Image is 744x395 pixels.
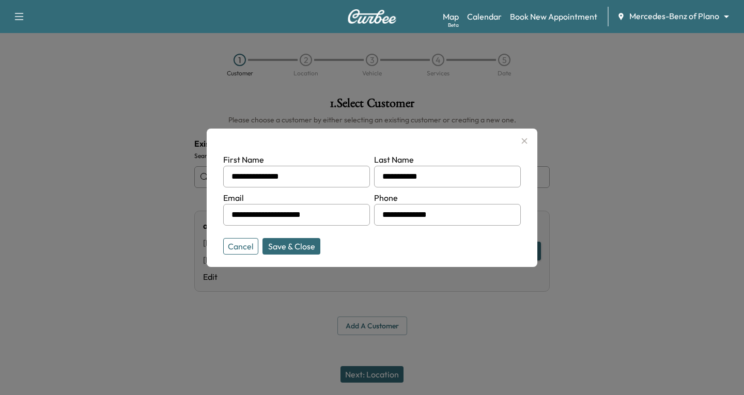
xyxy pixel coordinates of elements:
[510,10,597,23] a: Book New Appointment
[262,238,320,255] button: Save & Close
[223,193,244,203] label: Email
[448,21,459,29] div: Beta
[223,154,264,165] label: First Name
[467,10,502,23] a: Calendar
[223,238,258,255] button: Cancel
[374,154,414,165] label: Last Name
[374,193,398,203] label: Phone
[443,10,459,23] a: MapBeta
[629,10,719,22] span: Mercedes-Benz of Plano
[347,9,397,24] img: Curbee Logo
